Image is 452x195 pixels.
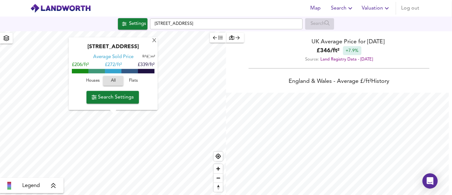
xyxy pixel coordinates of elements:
[105,63,122,68] span: £ 272/ft²
[93,54,134,61] div: Average Sold Price
[399,2,422,15] button: Log out
[214,152,223,161] button: Find my location
[308,4,323,13] span: Map
[72,44,154,54] div: [STREET_ADDRESS]
[72,63,89,68] span: £206/ft²
[118,18,147,30] div: Click to configure Search Settings
[422,173,438,189] div: Open Intercom Messenger
[320,57,373,61] a: Land Registry Data - [DATE]
[83,76,103,86] button: Houses
[30,4,91,13] img: logo
[214,173,223,183] button: Zoom out
[226,77,452,86] div: England & Wales - Average £/ ft² History
[226,38,452,46] div: UK Average Price for [DATE]
[401,4,419,13] span: Log out
[129,20,146,28] div: Settings
[22,182,40,190] span: Legend
[150,18,303,29] input: Enter a location...
[305,18,334,30] div: Enable a Source before running a Search
[106,77,120,85] span: All
[103,76,123,86] button: All
[142,55,146,59] span: ft²
[86,91,139,104] button: Search Settings
[317,47,340,55] b: £ 346 / ft²
[92,93,134,102] span: Search Settings
[138,63,154,68] span: £339/ft²
[305,2,326,15] button: Map
[214,183,223,192] button: Reset bearing to north
[359,2,393,15] button: Valuation
[328,2,357,15] button: Search
[343,46,361,55] div: +7.9%
[123,76,144,86] button: Flats
[118,18,147,30] button: Settings
[84,77,101,85] span: Houses
[151,55,155,59] span: m²
[226,55,452,64] div: Source:
[152,38,157,44] div: X
[362,4,391,13] span: Valuation
[214,164,223,173] button: Zoom in
[125,77,142,85] span: Flats
[331,4,354,13] span: Search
